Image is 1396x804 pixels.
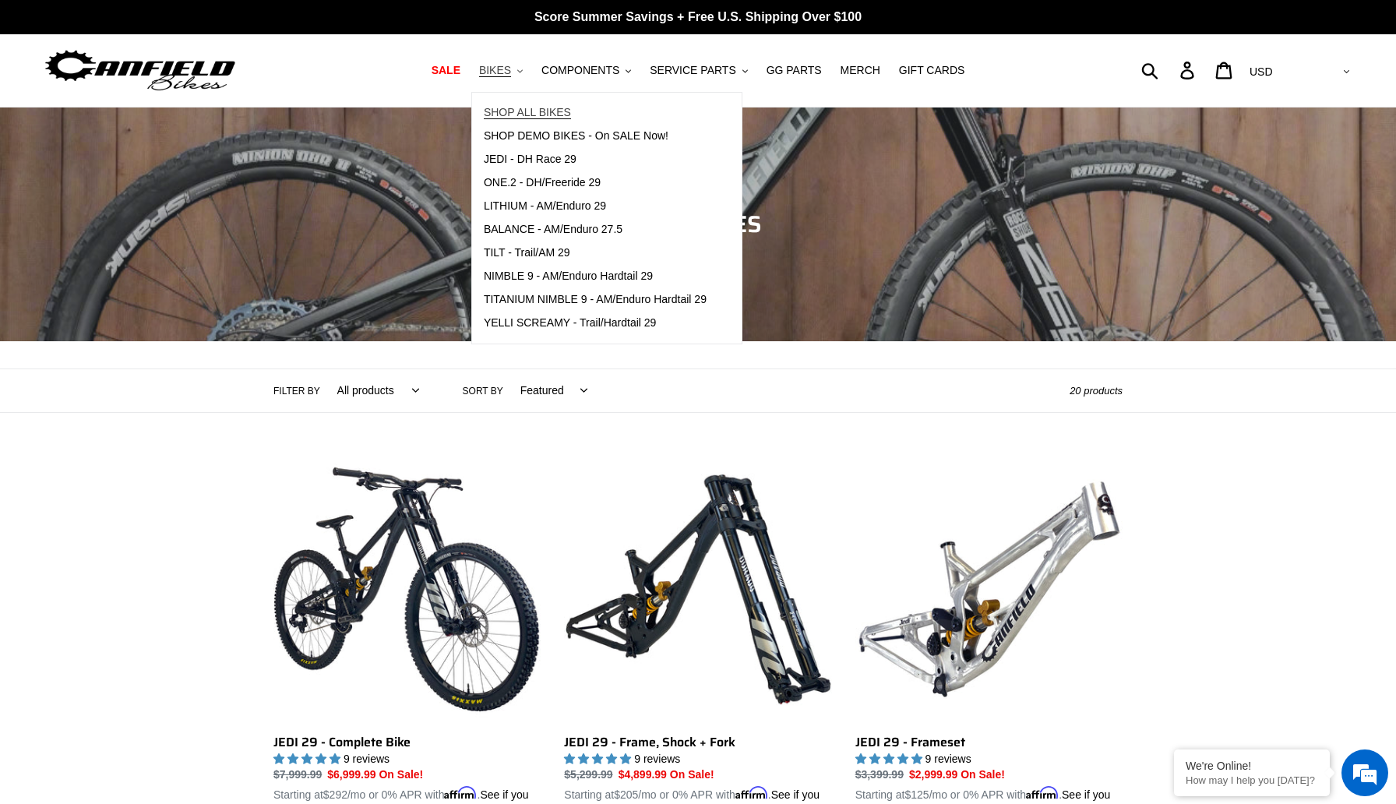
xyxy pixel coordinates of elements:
span: ONE.2 - DH/Freeride 29 [484,176,601,189]
a: TILT - Trail/AM 29 [472,242,718,265]
button: BIKES [471,60,531,81]
p: How may I help you today? [1186,774,1318,786]
span: LITHIUM - AM/Enduro 29 [484,199,606,213]
a: GG PARTS [759,60,830,81]
a: LITHIUM - AM/Enduro 29 [472,195,718,218]
span: SERVICE PARTS [650,64,735,77]
a: YELLI SCREAMY - Trail/Hardtail 29 [472,312,718,335]
a: GIFT CARDS [891,60,973,81]
span: GIFT CARDS [899,64,965,77]
span: YELLI SCREAMY - Trail/Hardtail 29 [484,316,657,330]
span: JEDI - DH Race 29 [484,153,576,166]
img: d_696896380_company_1647369064580_696896380 [50,78,89,117]
span: SHOP DEMO BIKES - On SALE Now! [484,129,668,143]
span: BALANCE - AM/Enduro 27.5 [484,223,622,236]
span: NIMBLE 9 - AM/Enduro Hardtail 29 [484,270,653,283]
textarea: Type your message and hit 'Enter' [8,425,297,480]
span: SALE [432,64,460,77]
div: Navigation go back [17,86,41,109]
div: Minimize live chat window [256,8,293,45]
div: We're Online! [1186,760,1318,772]
a: SHOP DEMO BIKES - On SALE Now! [472,125,718,148]
span: TITANIUM NIMBLE 9 - AM/Enduro Hardtail 29 [484,293,707,306]
img: Canfield Bikes [43,46,238,95]
a: ONE.2 - DH/Freeride 29 [472,171,718,195]
button: COMPONENTS [534,60,639,81]
a: JEDI - DH Race 29 [472,148,718,171]
span: SHOP ALL BIKES [484,106,571,119]
label: Sort by [463,384,503,398]
a: MERCH [833,60,888,81]
span: 20 products [1070,385,1123,397]
div: Chat with us now [104,87,285,108]
a: BALANCE - AM/Enduro 27.5 [472,218,718,242]
span: COMPONENTS [541,64,619,77]
span: MERCH [841,64,880,77]
span: GG PARTS [767,64,822,77]
a: NIMBLE 9 - AM/Enduro Hardtail 29 [472,265,718,288]
button: SERVICE PARTS [642,60,755,81]
input: Search [1150,53,1190,87]
span: TILT - Trail/AM 29 [484,246,570,259]
label: Filter by [273,384,320,398]
span: We're online! [90,196,215,354]
a: SHOP ALL BIKES [472,101,718,125]
span: BIKES [479,64,511,77]
a: TITANIUM NIMBLE 9 - AM/Enduro Hardtail 29 [472,288,718,312]
a: SALE [424,60,468,81]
